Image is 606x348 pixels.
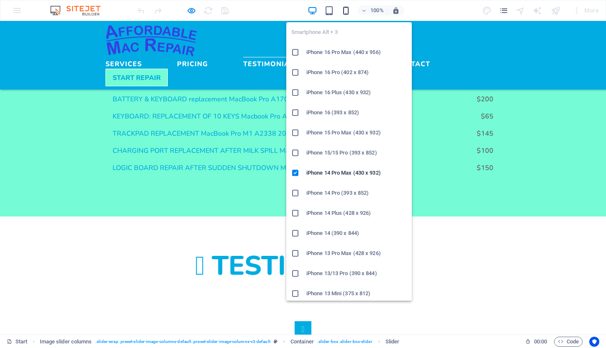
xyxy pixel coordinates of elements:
a: Services [105,36,142,46]
h6: iPhone 14 (390 x 844) [306,228,407,238]
td: $65 [470,87,493,104]
i: This element is a customizable preset [274,339,277,344]
img: Untitled2-pgvMPXJC8YWEKS2nVVmbHw.png [105,3,198,36]
span: . slider-wrap .preset-slider-image-columns-default .preset-slider-image-columns-v3-default [95,337,270,347]
h6: iPhone 16 Plus (430 x 932) [306,88,407,98]
h6: iPhone 13/13 Pro (390 x 844) [306,268,407,278]
h6: iPhone 13 Mini (375 x 812) [306,289,407,299]
span: Code [558,337,579,347]
h6: iPhone 16 Pro (402 x 874) [306,67,407,77]
span: LOGIC BOARD REPAIR AFTER SUDDEN SHUTDOWN MacBook Pro A2485 2021 [113,142,362,150]
button: 100% [358,5,388,15]
a: About [333,36,359,46]
span: 00 00 [534,337,547,347]
a: START REPAIR [105,48,168,65]
span: CHARGING PORT REPLACEMENT AFTER MILK SPILL MacBook Air A2337 2020 [113,125,360,133]
h6: iPhone 13 Pro Max (428 x 926) [306,248,407,258]
h6: iPhone 14 Pro (393 x 852) [306,188,407,198]
button: Code [554,337,583,347]
h6: iPhone 14 Plus (428 x 926) [306,208,407,218]
button: pages [499,5,509,15]
h6: iPhone 16 Pro Max (440 x 956) [306,47,407,57]
span: TRACKPAD REPLACEMENT MacBook Pro M1 A2338 2020 [113,108,295,116]
td: $200 [470,70,493,87]
h6: 100% [370,5,384,15]
td: $150 [470,138,493,155]
span: Click to select. Double-click to edit [40,337,92,347]
td: $100 [470,121,493,138]
a: Contact [395,36,430,46]
button: Usercentrics [589,337,599,347]
h2: Testimonials [105,229,501,260]
span: Click to select. Double-click to edit [290,337,314,347]
span: . slider-box .slider-box-slider [317,337,372,347]
h6: iPhone 14 Pro Max (430 x 932) [306,168,407,178]
a: Testimonials [243,36,298,46]
a: Click to cancel selection. Double-click to open Pages [7,337,28,347]
td: $145 [470,104,493,121]
h6: iPhone 15/15 Pro (393 x 852) [306,148,407,158]
span: Click to select. Double-click to edit [385,337,400,347]
span: BATTERY & KEYBOARD replacement MacBook Pro A1707 2017 [113,74,311,82]
span: KEYBOARD: REPLACEMENT OF 10 KEYS Macbook Pro A1989 2018 [113,91,322,99]
h6: Session time [525,337,547,347]
a: Pricing [177,36,208,46]
img: Editor Logo [48,5,111,15]
h6: iPhone 16 (393 x 852) [306,108,407,118]
nav: breadcrumb [40,337,400,347]
h6: iPhone 15 Pro Max (430 x 932) [306,128,407,138]
i: Pages (Ctrl+Alt+S) [499,6,508,15]
span: : [540,338,541,345]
